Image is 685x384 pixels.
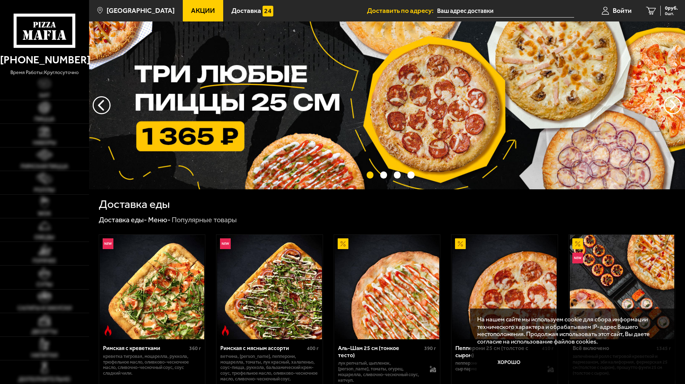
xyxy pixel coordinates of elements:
[31,329,57,335] span: Десерты
[217,235,322,339] img: Римская с мясным ассорти
[148,215,171,224] a: Меню-
[263,6,273,16] img: 15daf4d41897b9f0e9f617042186c801.svg
[191,7,215,14] span: Акции
[99,235,205,339] a: НовинкаОстрое блюдоРимская с креветками
[455,238,466,249] img: Акционный
[380,171,387,178] button: точки переключения
[99,199,170,210] h1: Доставка еды
[220,325,231,336] img: Острое блюдо
[220,354,319,382] p: ветчина, [PERSON_NAME], пепперони, моцарелла, томаты, лук красный, халапеньо, соус-пицца, руккола...
[455,360,540,372] p: пепперони, [PERSON_NAME], соус-пицца, сыр пармезан (на борт).
[33,258,56,264] span: Горячее
[18,376,70,382] span: Дополнительно
[665,6,678,11] span: 0 руб.
[34,116,54,122] span: Пицца
[38,211,51,217] span: WOK
[99,215,147,224] a: Доставка еды-
[569,235,675,339] a: АкционныйНовинкаВсё включено
[572,238,583,249] img: Акционный
[452,235,557,339] img: Пепперони 25 см (толстое с сыром)
[93,96,111,114] button: следующий
[338,345,423,358] div: Аль-Шам 25 см (тонкое тесто)
[100,235,204,339] img: Римская с креветками
[33,140,56,146] span: Наборы
[103,354,201,376] p: креветка тигровая, моцарелла, руккола, трюфельное масло, оливково-чесночное масло, сливочно-чесно...
[103,325,113,336] img: Острое блюдо
[455,345,540,358] div: Пепперони 25 см (толстое с сыром)
[664,96,681,114] button: предыдущий
[18,305,72,311] span: Салаты и закуски
[189,345,201,351] span: 360 г
[477,316,664,345] p: На нашем сайте мы используем cookie для сбора информации технического характера и обрабатываем IP...
[36,282,53,287] span: Супы
[21,164,68,169] span: Римская пицца
[34,234,54,240] span: Обеды
[338,360,423,383] p: лук репчатый, цыпленок, [PERSON_NAME], томаты, огурец, моцарелла, сливочно-чесночный соус, кетчуп.
[572,253,583,263] img: Новинка
[367,7,437,14] span: Доставить по адресу:
[394,171,401,178] button: точки переключения
[335,235,439,339] img: Аль-Шам 25 см (тонкое тесто)
[613,7,632,14] span: Войти
[307,345,319,351] span: 400 г
[367,171,373,178] button: точки переключения
[103,345,188,351] div: Римская с креветками
[34,187,55,193] span: Роллы
[107,7,175,14] span: [GEOGRAPHIC_DATA]
[172,215,237,225] div: Популярные товары
[570,235,674,339] img: Всё включено
[334,235,440,339] a: АкционныйАль-Шам 25 см (тонкое тесто)
[338,238,348,249] img: Акционный
[451,235,558,339] a: АкционныйПепперони 25 см (толстое с сыром)
[216,235,323,339] a: НовинкаОстрое блюдоРимская с мясным ассорти
[437,4,574,18] input: Ваш адрес доставки
[220,345,305,351] div: Римская с мясным ассорти
[477,352,542,374] button: Хорошо
[103,238,113,249] img: Новинка
[407,171,414,178] button: точки переключения
[220,238,231,249] img: Новинка
[424,345,436,351] span: 390 г
[665,11,678,16] span: 0 шт.
[231,7,261,14] span: Доставка
[39,93,50,98] span: Хит
[31,353,58,358] span: Напитки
